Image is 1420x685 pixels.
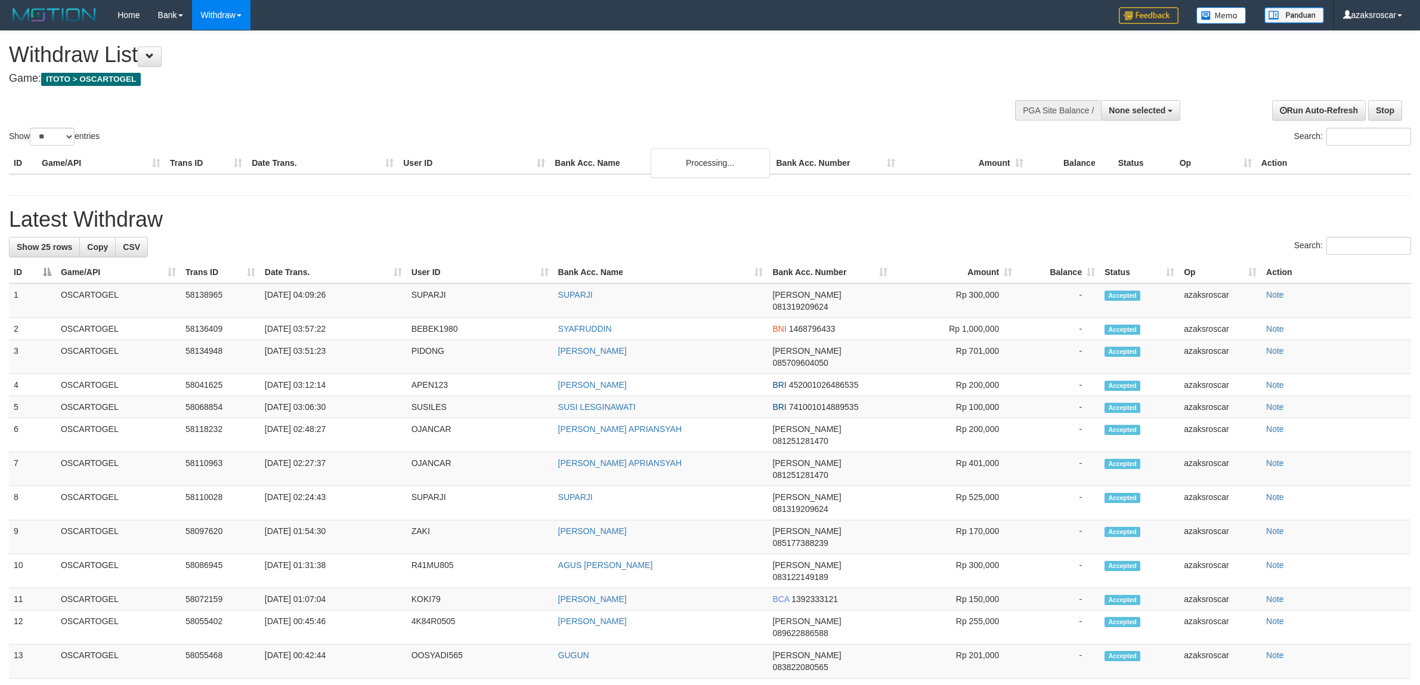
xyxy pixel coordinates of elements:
[1017,588,1100,610] td: -
[892,610,1017,644] td: Rp 255,000
[558,616,627,626] a: [PERSON_NAME]
[1017,318,1100,340] td: -
[407,283,553,318] td: SUPARJI
[1109,106,1165,115] span: None selected
[1179,554,1261,588] td: azaksroscar
[1266,380,1284,390] a: Note
[892,396,1017,418] td: Rp 100,000
[1266,492,1284,502] a: Note
[771,152,899,174] th: Bank Acc. Number
[1266,346,1284,356] a: Note
[772,616,841,626] span: [PERSON_NAME]
[181,520,260,554] td: 58097620
[1179,374,1261,396] td: azaksroscar
[37,152,165,174] th: Game/API
[1017,520,1100,554] td: -
[9,6,100,24] img: MOTION_logo.png
[558,380,627,390] a: [PERSON_NAME]
[1179,283,1261,318] td: azaksroscar
[407,374,553,396] td: APEN123
[260,452,407,486] td: [DATE] 02:27:37
[1179,396,1261,418] td: azaksroscar
[1105,617,1140,627] span: Accepted
[407,418,553,452] td: OJANCAR
[56,396,181,418] td: OSCARTOGEL
[558,346,627,356] a: [PERSON_NAME]
[9,152,37,174] th: ID
[9,208,1411,232] h1: Latest Withdraw
[407,396,553,418] td: SUSILES
[892,554,1017,588] td: Rp 300,000
[181,644,260,678] td: 58055468
[768,261,892,283] th: Bank Acc. Number: activate to sort column ascending
[9,237,80,257] a: Show 25 rows
[1179,452,1261,486] td: azaksroscar
[772,302,828,311] span: Copy 081319209624 to clipboard
[9,452,56,486] td: 7
[772,436,828,446] span: Copy 081251281470 to clipboard
[553,261,768,283] th: Bank Acc. Name: activate to sort column ascending
[9,283,56,318] td: 1
[1266,526,1284,536] a: Note
[550,152,771,174] th: Bank Acc. Name
[1105,347,1140,357] span: Accepted
[181,374,260,396] td: 58041625
[1179,520,1261,554] td: azaksroscar
[56,554,181,588] td: OSCARTOGEL
[892,318,1017,340] td: Rp 1,000,000
[1266,616,1284,626] a: Note
[165,152,247,174] th: Trans ID
[407,610,553,644] td: 4K84R0505
[791,594,838,604] span: Copy 1392333121 to clipboard
[1017,283,1100,318] td: -
[9,374,56,396] td: 4
[56,418,181,452] td: OSCARTOGEL
[1266,650,1284,660] a: Note
[56,520,181,554] td: OSCARTOGEL
[407,486,553,520] td: SUPARJI
[892,261,1017,283] th: Amount: activate to sort column ascending
[1266,324,1284,334] a: Note
[892,588,1017,610] td: Rp 150,000
[1266,560,1284,570] a: Note
[1017,261,1100,283] th: Balance: activate to sort column ascending
[9,318,56,340] td: 2
[1272,100,1366,121] a: Run Auto-Refresh
[558,424,682,434] a: [PERSON_NAME] APRIANSYAH
[260,486,407,520] td: [DATE] 02:24:43
[260,418,407,452] td: [DATE] 02:48:27
[9,43,935,67] h1: Withdraw List
[1266,290,1284,300] a: Note
[1105,651,1140,661] span: Accepted
[558,324,612,334] a: SYAFRUDDIN
[1368,100,1402,121] a: Stop
[9,396,56,418] td: 5
[772,380,786,390] span: BRI
[79,237,116,257] a: Copy
[1017,340,1100,374] td: -
[181,554,260,588] td: 58086945
[407,644,553,678] td: OOSYADI565
[1179,588,1261,610] td: azaksroscar
[1119,7,1178,24] img: Feedback.jpg
[1015,100,1101,121] div: PGA Site Balance /
[1105,403,1140,413] span: Accepted
[772,458,841,468] span: [PERSON_NAME]
[1105,459,1140,469] span: Accepted
[9,610,56,644] td: 12
[772,424,841,434] span: [PERSON_NAME]
[558,290,593,300] a: SUPARJI
[56,452,181,486] td: OSCARTOGEL
[772,560,841,570] span: [PERSON_NAME]
[407,452,553,486] td: OJANCAR
[260,610,407,644] td: [DATE] 00:45:46
[772,346,841,356] span: [PERSON_NAME]
[1017,486,1100,520] td: -
[1196,7,1246,24] img: Button%20Memo.svg
[1113,152,1175,174] th: Status
[1105,325,1140,335] span: Accepted
[651,148,770,178] div: Processing...
[41,73,141,86] span: ITOTO > OSCARTOGEL
[1101,100,1180,121] button: None selected
[9,261,56,283] th: ID: activate to sort column descending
